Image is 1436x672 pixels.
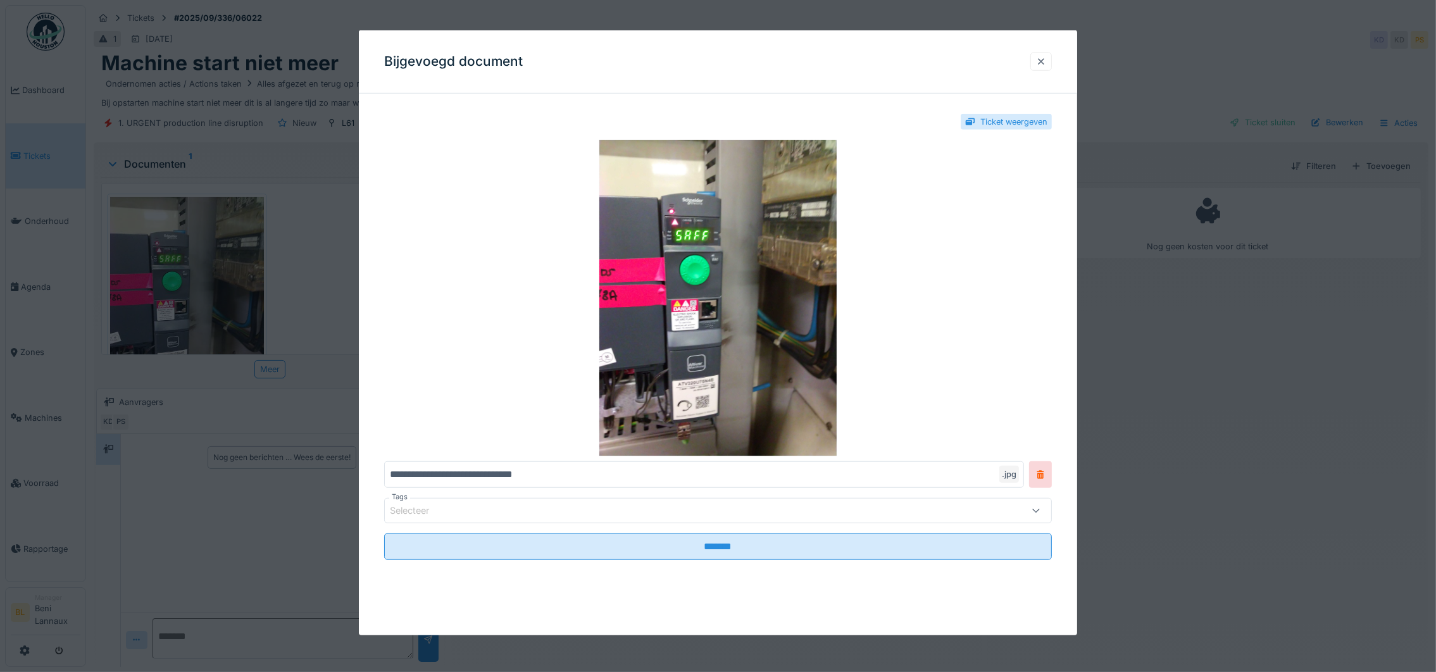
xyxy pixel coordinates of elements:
div: Ticket weergeven [980,116,1047,128]
img: 3e9d8ce8-c6f0-40e7-a36b-5ccb5d9e3e28-17567882051326747946507012975614.jpg [384,140,1052,456]
div: Selecteer [390,504,447,518]
h3: Bijgevoegd document [384,54,523,70]
label: Tags [389,492,410,502]
div: .jpg [999,466,1019,483]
